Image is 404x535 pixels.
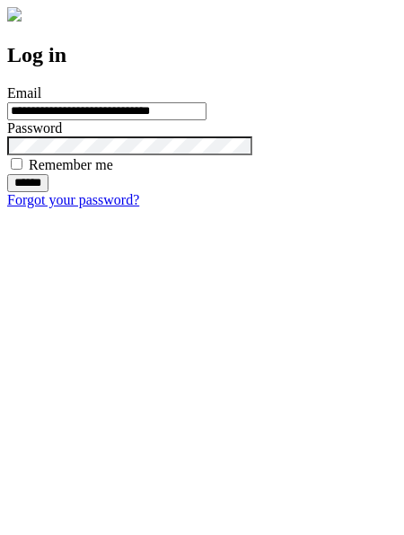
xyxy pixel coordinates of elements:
[7,85,41,101] label: Email
[7,192,139,207] a: Forgot your password?
[7,120,62,136] label: Password
[7,7,22,22] img: logo-4e3dc11c47720685a147b03b5a06dd966a58ff35d612b21f08c02c0306f2b779.png
[7,43,397,67] h2: Log in
[29,157,113,172] label: Remember me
